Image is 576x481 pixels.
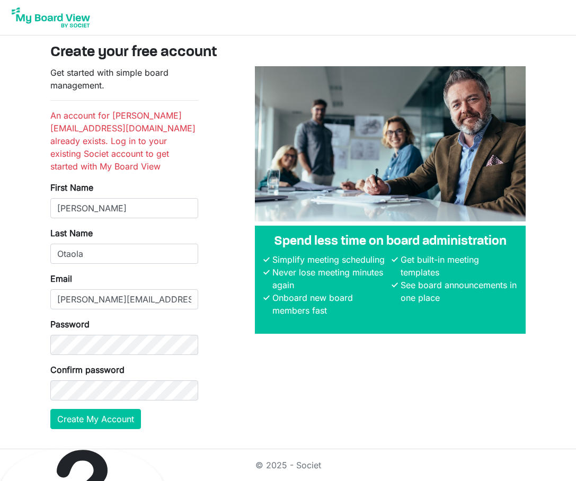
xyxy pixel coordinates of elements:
[255,66,526,221] img: A photograph of board members sitting at a table
[50,181,93,194] label: First Name
[50,109,198,173] li: An account for [PERSON_NAME][EMAIL_ADDRESS][DOMAIN_NAME] already exists. Log in to your existing ...
[8,4,93,31] img: My Board View Logo
[270,266,389,291] li: Never lose meeting minutes again
[50,409,141,429] button: Create My Account
[50,44,526,62] h3: Create your free account
[50,227,93,239] label: Last Name
[50,363,125,376] label: Confirm password
[50,318,90,331] label: Password
[50,272,72,285] label: Email
[398,279,518,304] li: See board announcements in one place
[263,234,517,250] h4: Spend less time on board administration
[270,253,389,266] li: Simplify meeting scheduling
[255,460,321,470] a: © 2025 - Societ
[270,291,389,317] li: Onboard new board members fast
[398,253,518,279] li: Get built-in meeting templates
[50,67,169,91] span: Get started with simple board management.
